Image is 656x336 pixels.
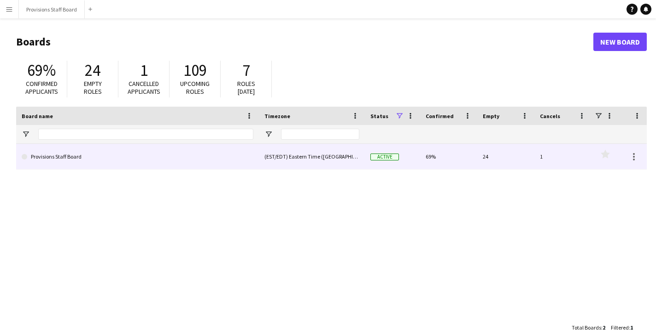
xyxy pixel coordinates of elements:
[281,129,359,140] input: Timezone Filter Input
[85,60,100,80] span: 24
[22,130,30,138] button: Open Filter Menu
[22,113,53,120] span: Board name
[603,324,605,331] span: 2
[370,113,388,120] span: Status
[128,80,160,96] span: Cancelled applicants
[84,80,102,96] span: Empty roles
[25,80,58,96] span: Confirmed applicants
[22,144,253,170] a: Provisions Staff Board
[477,144,534,169] div: 24
[540,113,560,120] span: Cancels
[140,60,148,80] span: 1
[572,324,601,331] span: Total Boards
[426,113,454,120] span: Confirmed
[242,60,250,80] span: 7
[420,144,477,169] div: 69%
[534,144,592,169] div: 1
[264,113,290,120] span: Timezone
[259,144,365,169] div: (EST/EDT) Eastern Time ([GEOGRAPHIC_DATA] & [GEOGRAPHIC_DATA])
[38,129,253,140] input: Board name Filter Input
[180,80,210,96] span: Upcoming roles
[19,0,85,18] button: Provisions Staff Board
[593,33,647,51] a: New Board
[370,154,399,160] span: Active
[237,80,255,96] span: Roles [DATE]
[611,324,629,331] span: Filtered
[483,113,499,120] span: Empty
[16,35,593,49] h1: Boards
[27,60,56,80] span: 69%
[630,324,633,331] span: 1
[183,60,207,80] span: 109
[264,130,273,138] button: Open Filter Menu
